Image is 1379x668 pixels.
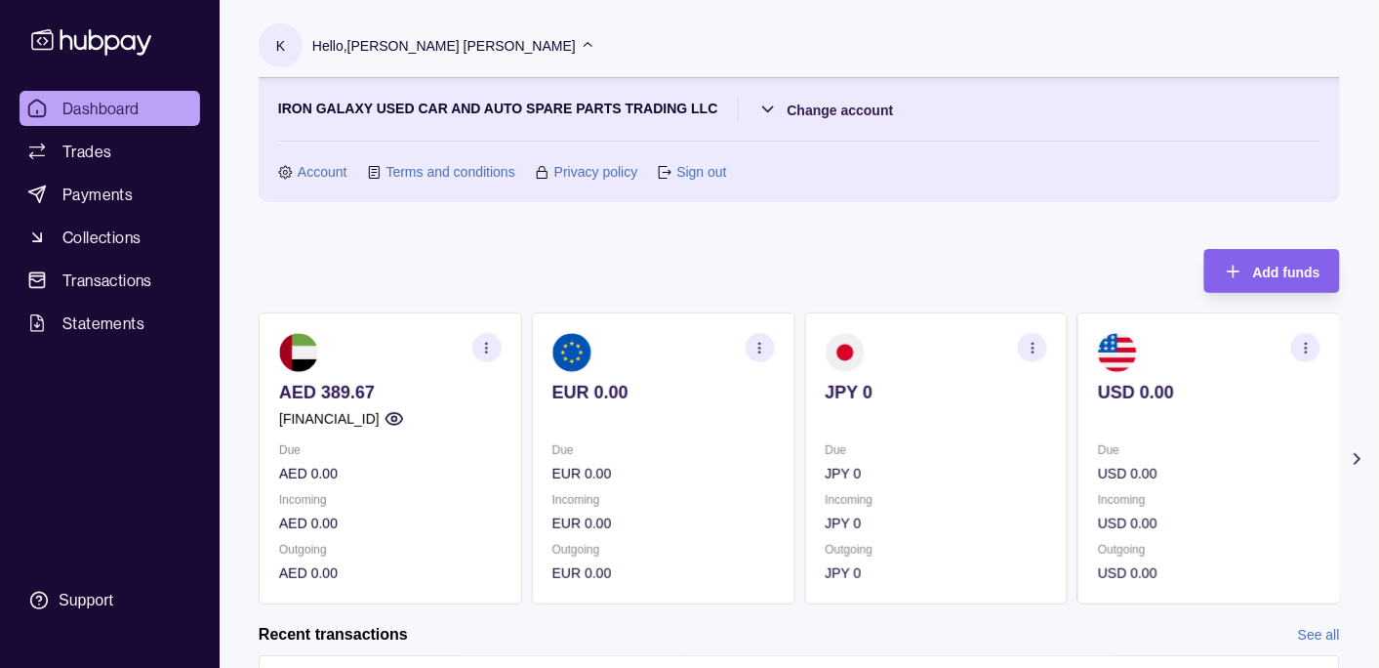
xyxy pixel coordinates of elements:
a: Dashboard [20,91,200,126]
p: USD 0.00 [1098,513,1320,534]
p: Outgoing [1098,539,1320,561]
p: EUR 0.00 [552,563,775,584]
span: Collections [62,226,141,249]
p: Incoming [552,489,775,511]
p: AED 0.00 [279,463,502,484]
span: Add funds [1253,265,1320,280]
a: Statements [20,306,200,341]
a: Support [20,580,200,621]
img: ae [279,333,318,372]
a: See all [1298,624,1340,646]
a: Account [298,161,347,183]
p: EUR 0.00 [552,513,775,534]
span: Statements [62,312,144,335]
p: Due [552,439,775,461]
p: AED 389.67 [279,382,502,403]
button: Add funds [1204,249,1340,293]
p: Incoming [826,489,1048,511]
p: IRON GALAXY USED CAR AND AUTO SPARE PARTS TRADING LLC [278,98,718,121]
p: Incoming [1098,489,1320,511]
p: Outgoing [552,539,775,561]
p: AED 0.00 [279,563,502,584]
a: Privacy policy [554,161,638,183]
p: K [276,35,285,57]
p: USD 0.00 [1098,463,1320,484]
span: Transactions [62,269,152,292]
p: Outgoing [826,539,1048,561]
p: [FINANCIAL_ID] [279,408,380,430]
span: Change account [788,103,894,118]
p: EUR 0.00 [552,463,775,484]
p: AED 0.00 [279,513,502,534]
p: JPY 0 [826,563,1048,584]
p: EUR 0.00 [552,382,775,403]
a: Transactions [20,263,200,298]
p: JPY 0 [826,382,1048,403]
p: USD 0.00 [1098,563,1320,584]
img: jp [826,333,865,372]
div: Support [59,590,113,611]
p: USD 0.00 [1098,382,1320,403]
p: Outgoing [279,539,502,561]
p: Incoming [279,489,502,511]
p: Hello, [PERSON_NAME] [PERSON_NAME] [312,35,576,57]
p: JPY 0 [826,463,1048,484]
img: eu [552,333,591,372]
a: Trades [20,134,200,169]
a: Payments [20,177,200,212]
h2: Recent transactions [259,624,408,646]
p: Due [826,439,1048,461]
p: Due [1098,439,1320,461]
a: Collections [20,220,200,255]
p: JPY 0 [826,513,1048,534]
p: Due [279,439,502,461]
a: Terms and conditions [386,161,515,183]
span: Dashboard [62,97,140,120]
span: Payments [62,183,133,206]
a: Sign out [676,161,726,183]
button: Change account [758,98,894,121]
img: us [1098,333,1137,372]
span: Trades [62,140,111,163]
